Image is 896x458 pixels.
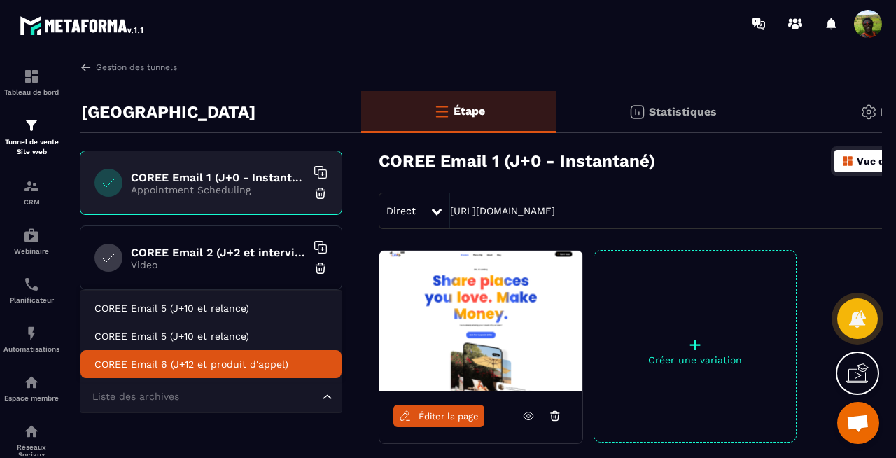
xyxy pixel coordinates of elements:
a: formationformationTunnel de vente Site web [3,106,59,167]
img: arrow [80,61,92,74]
p: Étape [454,104,485,118]
h6: COREE Email 2 (J+2 et interview) [131,246,306,259]
p: Créer une variation [594,354,796,366]
a: Gestion des tunnels [80,61,177,74]
p: Automatisations [3,345,59,353]
p: Appointment Scheduling [131,184,306,195]
img: formation [23,117,40,134]
img: formation [23,178,40,195]
a: formationformationTableau de bord [3,57,59,106]
p: Tableau de bord [3,88,59,96]
img: social-network [23,423,40,440]
a: automationsautomationsAutomatisations [3,314,59,363]
img: logo [20,13,146,38]
a: automationsautomationsWebinaire [3,216,59,265]
p: Video [131,259,306,270]
img: trash [314,186,328,200]
img: automations [23,325,40,342]
a: formationformationCRM [3,167,59,216]
img: scheduler [23,276,40,293]
a: Éditer la page [393,405,484,427]
img: automations [23,227,40,244]
p: COREE Email 6 (J+12 et produit d'appel) [94,357,328,371]
h6: COREE Email 1 (J+0 - Instantané) [131,171,306,184]
img: bars-o.4a397970.svg [433,103,450,120]
span: Direct [386,205,416,216]
img: image [379,251,582,391]
p: Espace membre [3,394,59,402]
h3: COREE Email 1 (J+0 - Instantané) [379,151,655,171]
p: Planificateur [3,296,59,304]
a: [URL][DOMAIN_NAME] [450,205,555,216]
p: COREE Email 5 (J+10 et relance) [94,301,328,315]
p: COREE Email 5 (J+10 et relance) [94,329,328,343]
a: Ouvrir le chat [837,402,879,444]
input: Search for option [89,389,319,405]
div: Search for option [80,381,342,413]
a: schedulerschedulerPlanificateur [3,265,59,314]
img: stats.20deebd0.svg [629,104,645,120]
p: Statistiques [649,105,717,118]
img: dashboard-orange.40269519.svg [841,155,854,167]
p: [GEOGRAPHIC_DATA] [81,98,255,126]
p: Tunnel de vente Site web [3,137,59,157]
img: setting-gr.5f69749f.svg [860,104,877,120]
a: automationsautomationsEspace membre [3,363,59,412]
p: Webinaire [3,247,59,255]
img: formation [23,68,40,85]
p: + [594,335,796,354]
span: Éditer la page [419,411,479,422]
p: CRM [3,198,59,206]
img: automations [23,374,40,391]
img: trash [314,261,328,275]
